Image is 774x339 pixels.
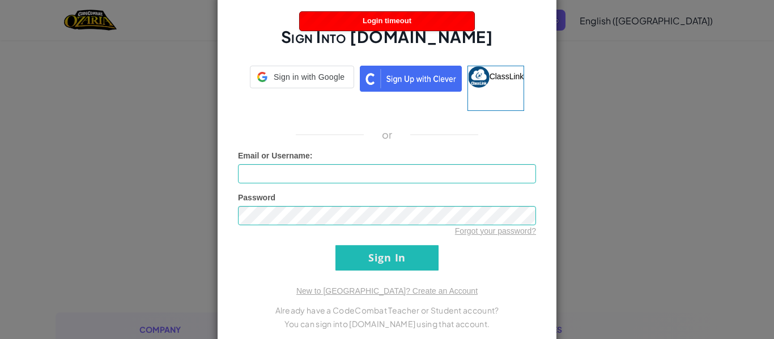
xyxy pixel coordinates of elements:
a: Sign in with Google [250,66,354,111]
img: classlink-logo-small.png [468,66,490,88]
p: or [382,128,393,141]
span: ClassLink [490,71,524,80]
a: New to [GEOGRAPHIC_DATA]? Create an Account [296,286,478,295]
p: You can sign into [DOMAIN_NAME] using that account. [238,317,536,331]
span: Email or Username [238,151,310,160]
label: : [238,150,313,161]
span: Password [238,193,275,202]
iframe: Sign in with Google Button [244,87,360,112]
img: clever_sso_button@2x.png [360,66,462,92]
h2: Sign Into [DOMAIN_NAME] [238,26,536,59]
span: Sign in with Google [272,71,347,83]
div: Sign in with Google [250,66,354,88]
span: Login timeout [363,16,411,25]
p: Already have a CodeCombat Teacher or Student account? [238,303,536,317]
input: Sign In [335,245,439,271]
a: Forgot your password? [455,226,536,235]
